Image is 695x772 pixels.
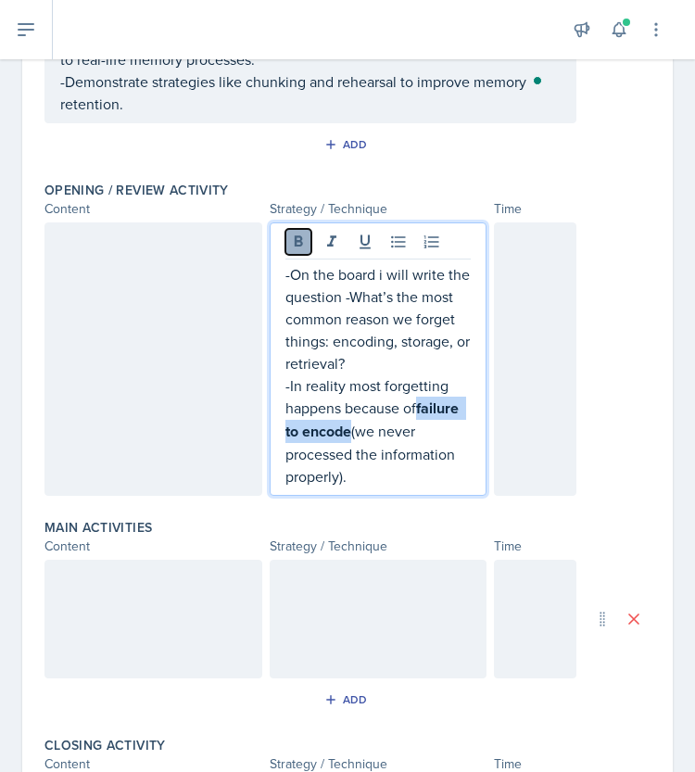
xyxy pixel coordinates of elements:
div: Content [44,537,262,556]
div: Add [328,137,368,152]
label: Main Activities [44,518,152,537]
div: Time [494,199,576,219]
div: Add [328,692,368,707]
p: -In reality most forgetting happens because of (we never processed the information properly). [285,374,472,487]
label: Closing Activity [44,736,166,754]
p: -Demonstrate strategies like chunking and rehearsal to improve memory retention. [60,70,561,115]
div: Strategy / Technique [270,537,487,556]
button: Add [318,686,378,714]
div: Strategy / Technique [270,199,487,219]
div: Time [494,537,576,556]
button: Add [318,131,378,158]
label: Opening / Review Activity [44,181,229,199]
div: Content [44,199,262,219]
p: -On the board i will write the question -What’s the most common reason we forget things: encoding... [285,263,472,374]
